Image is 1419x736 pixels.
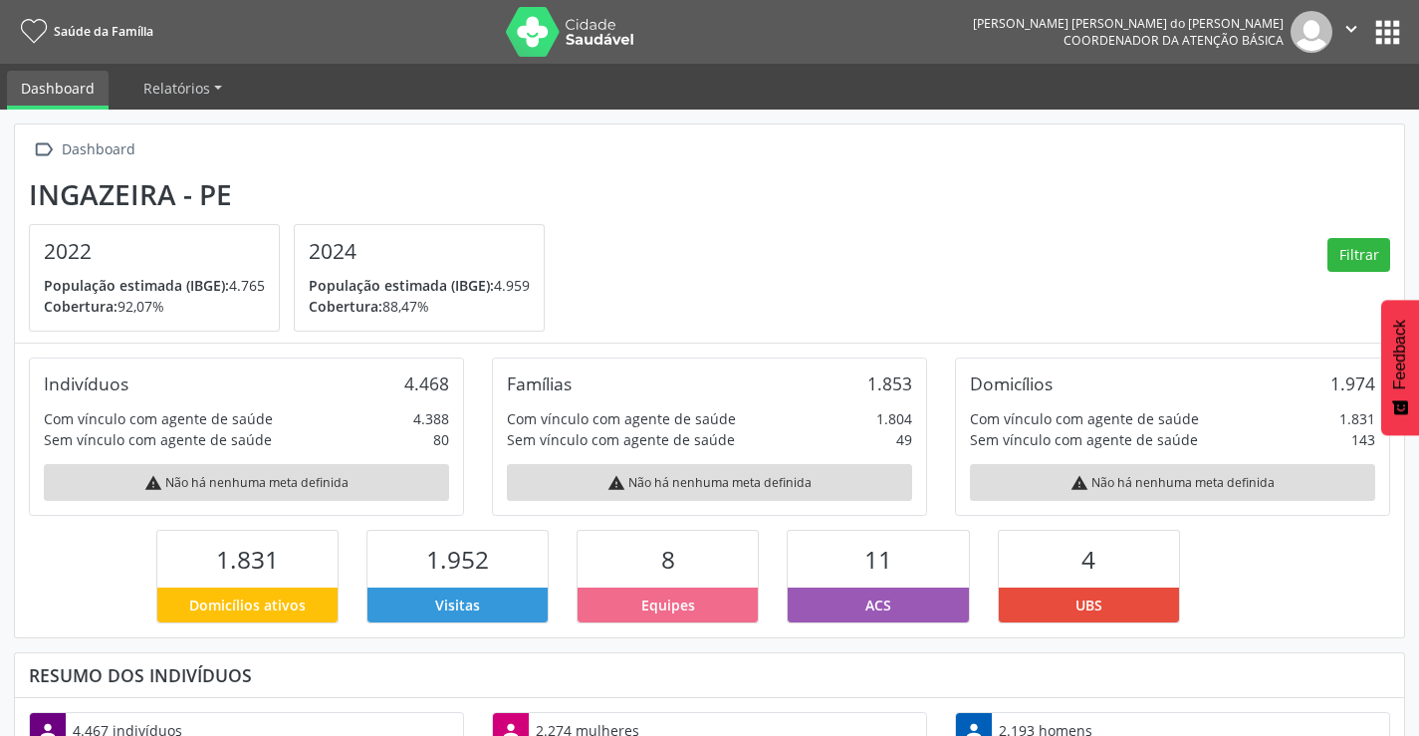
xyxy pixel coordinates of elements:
div: Sem vínculo com agente de saúde [44,429,272,450]
div: Famílias [507,372,572,394]
p: 88,47% [309,296,530,317]
div: 80 [433,429,449,450]
span: Coordenador da Atenção Básica [1064,32,1284,49]
div: 1.831 [1339,408,1375,429]
span: População estimada (IBGE): [309,276,494,295]
div: Não há nenhuma meta definida [44,464,449,501]
div: 4.388 [413,408,449,429]
div: Sem vínculo com agente de saúde [970,429,1198,450]
span: Cobertura: [309,297,382,316]
span: ACS [865,595,891,615]
div: 1.974 [1330,372,1375,394]
div: Ingazeira - PE [29,178,559,211]
div: Sem vínculo com agente de saúde [507,429,735,450]
a: Relatórios [129,71,236,106]
div: [PERSON_NAME] [PERSON_NAME] do [PERSON_NAME] [973,15,1284,32]
p: 4.765 [44,275,265,296]
span: Visitas [435,595,480,615]
span: Cobertura: [44,297,118,316]
div: Indivíduos [44,372,128,394]
div: 4.468 [404,372,449,394]
div: 143 [1351,429,1375,450]
span: 1.831 [216,543,279,576]
h4: 2022 [44,239,265,264]
div: Resumo dos indivíduos [29,664,1390,686]
i: warning [607,474,625,492]
button:  [1332,11,1370,53]
button: apps [1370,15,1405,50]
span: Domicílios ativos [189,595,306,615]
button: Feedback - Mostrar pesquisa [1381,300,1419,435]
span: Saúde da Família [54,23,153,40]
div: Com vínculo com agente de saúde [507,408,736,429]
span: População estimada (IBGE): [44,276,229,295]
i: warning [144,474,162,492]
span: Feedback [1391,320,1409,389]
h4: 2024 [309,239,530,264]
i:  [29,135,58,164]
div: Não há nenhuma meta definida [970,464,1375,501]
div: Não há nenhuma meta definida [507,464,912,501]
span: Equipes [641,595,695,615]
div: 1.804 [876,408,912,429]
button: Filtrar [1327,238,1390,272]
span: 1.952 [426,543,489,576]
span: 4 [1081,543,1095,576]
i: warning [1070,474,1088,492]
span: Relatórios [143,79,210,98]
div: 49 [896,429,912,450]
span: UBS [1075,595,1102,615]
span: 11 [864,543,892,576]
div: Domicílios [970,372,1053,394]
div: Com vínculo com agente de saúde [970,408,1199,429]
div: Dashboard [58,135,138,164]
span: 8 [661,543,675,576]
div: 1.853 [867,372,912,394]
img: img [1291,11,1332,53]
p: 4.959 [309,275,530,296]
a: Saúde da Família [14,15,153,48]
div: Com vínculo com agente de saúde [44,408,273,429]
a:  Dashboard [29,135,138,164]
i:  [1340,18,1362,40]
p: 92,07% [44,296,265,317]
a: Dashboard [7,71,109,110]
